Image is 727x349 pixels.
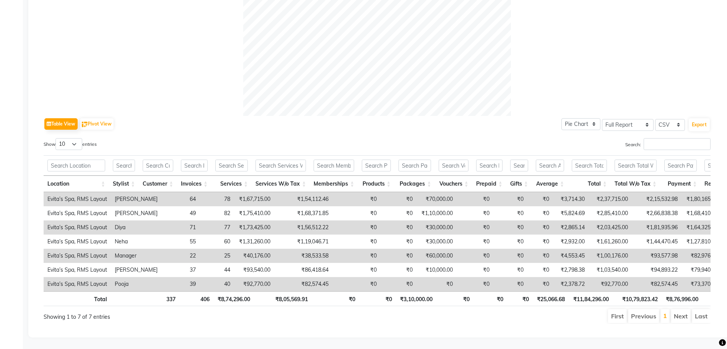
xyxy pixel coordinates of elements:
th: ₹0 [507,291,533,306]
td: ₹70,000.00 [416,192,457,206]
td: ₹0 [381,249,416,263]
td: 82 [200,206,234,220]
td: ₹1,73,425.00 [234,220,274,235]
input: Search Services [215,160,248,171]
th: ₹0 [312,291,359,306]
td: ₹0 [527,220,553,235]
input: Search Average [536,160,564,171]
th: Stylist: activate to sort column ascending [109,176,139,192]
td: ₹2,37,715.00 [589,192,632,206]
td: Evita’s Spa, RMS Layout [44,206,111,220]
td: Evita’s Spa, RMS Layout [44,263,111,277]
a: 1 [663,312,667,320]
th: Customer: activate to sort column ascending [139,176,177,192]
td: ₹1,54,112.46 [274,192,332,206]
td: ₹1,44,470.45 [632,235,681,249]
th: Memberships: activate to sort column ascending [310,176,358,192]
td: ₹30,000.00 [416,220,457,235]
td: ₹30,000.00 [416,235,457,249]
td: ₹0 [527,277,553,291]
td: ₹0 [527,192,553,206]
td: 25 [200,249,234,263]
td: 37 [161,263,200,277]
td: ₹0 [332,235,381,249]
td: ₹0 [457,277,493,291]
td: ₹0 [381,192,416,206]
input: Search Memberships [314,160,354,171]
button: Pivot View [80,118,114,130]
th: ₹3,10,000.00 [396,291,436,306]
td: [PERSON_NAME] [111,192,161,206]
input: Search Payment [664,160,697,171]
td: ₹1,00,176.00 [589,249,632,263]
td: ₹1,31,260.00 [234,235,274,249]
td: 49 [161,206,200,220]
td: ₹4,553.45 [553,249,589,263]
td: ₹0 [493,263,527,277]
td: ₹2,932.00 [553,235,589,249]
td: 71 [161,220,200,235]
td: 40 [200,277,234,291]
button: Table View [44,118,78,130]
td: ₹1,10,000.00 [416,206,457,220]
td: ₹0 [381,235,416,249]
td: ₹1,75,410.00 [234,206,274,220]
button: Export [689,118,710,131]
td: ₹2,378.72 [553,277,589,291]
td: ₹0 [332,220,381,235]
td: ₹1,80,165.00 [681,192,722,206]
td: 55 [161,235,200,249]
td: ₹2,798.38 [553,263,589,277]
td: ₹1,19,046.71 [274,235,332,249]
td: Neha [111,235,161,249]
input: Search: [644,138,711,150]
td: ₹2,85,410.00 [589,206,632,220]
th: Gifts: activate to sort column ascending [506,176,532,192]
td: Evita’s Spa, RMS Layout [44,192,111,206]
select: Showentries [55,138,82,150]
input: Search Vouchers [439,160,468,171]
th: Services W/o Tax: activate to sort column ascending [252,176,310,192]
td: ₹0 [493,235,527,249]
td: ₹10,000.00 [416,263,457,277]
label: Show entries [44,138,97,150]
td: ₹0 [457,263,493,277]
td: ₹94,893.22 [632,263,681,277]
td: Manager [111,249,161,263]
th: Invoices: activate to sort column ascending [177,176,211,192]
td: Diya [111,220,161,235]
td: 22 [161,249,200,263]
th: 406 [179,291,214,306]
th: Total: activate to sort column ascending [568,176,611,192]
td: ₹1,68,410.00 [681,206,722,220]
td: Pooja [111,277,161,291]
th: Services: activate to sort column ascending [211,176,252,192]
td: ₹0 [457,220,493,235]
th: Prepaid: activate to sort column ascending [472,176,506,192]
td: 77 [200,220,234,235]
td: ₹1,03,540.00 [589,263,632,277]
th: Packages: activate to sort column ascending [395,176,435,192]
td: ₹82,574.45 [274,277,332,291]
td: ₹0 [493,192,527,206]
th: Products: activate to sort column ascending [358,176,394,192]
td: ₹82,574.45 [632,277,681,291]
td: ₹0 [527,235,553,249]
th: ₹25,066.68 [533,291,569,306]
td: ₹0 [493,220,527,235]
td: Evita’s Spa, RMS Layout [44,249,111,263]
th: Vouchers: activate to sort column ascending [435,176,472,192]
td: ₹0 [527,263,553,277]
td: ₹0 [457,249,493,263]
th: ₹8,05,569.91 [254,291,311,306]
input: Search Services W/o Tax [255,160,306,171]
th: Payment: activate to sort column ascending [660,176,701,192]
input: Search Prepaid [476,160,503,171]
td: ₹0 [527,249,553,263]
th: Average: activate to sort column ascending [532,176,568,192]
td: ₹92,770.00 [589,277,632,291]
th: ₹0 [359,291,395,306]
td: ₹0 [381,263,416,277]
input: Search Gifts [510,160,528,171]
td: Evita’s Spa, RMS Layout [44,277,111,291]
